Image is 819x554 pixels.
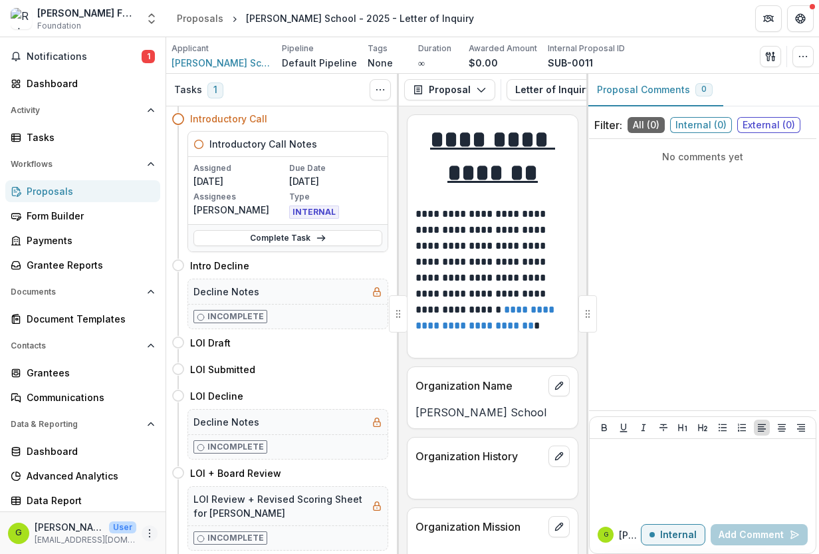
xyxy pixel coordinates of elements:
[27,130,150,144] div: Tasks
[15,529,22,537] div: Greta
[604,531,608,538] div: Greta
[193,285,259,299] h5: Decline Notes
[190,112,267,126] h4: Introductory Call
[5,126,160,148] a: Tasks
[11,160,142,169] span: Workflows
[628,117,665,133] span: All ( 0 )
[289,162,382,174] p: Due Date
[207,441,264,453] p: Incomplete
[619,528,641,542] p: [PERSON_NAME]
[193,174,287,188] p: [DATE]
[415,448,543,464] p: Organization History
[548,516,570,537] button: edit
[11,341,142,350] span: Contacts
[5,281,160,303] button: Open Documents
[548,446,570,467] button: edit
[5,414,160,435] button: Open Data & Reporting
[27,312,150,326] div: Document Templates
[11,8,32,29] img: Robert W Plaster Foundation Workflow Sandbox
[418,43,451,55] p: Duration
[734,420,750,436] button: Ordered List
[193,191,287,203] p: Assignees
[11,420,142,429] span: Data & Reporting
[193,492,366,520] h5: LOI Review + Revised Scoring Sheet for [PERSON_NAME]
[11,106,142,115] span: Activity
[404,79,495,100] button: Proposal
[207,82,223,98] span: 1
[5,229,160,251] a: Payments
[787,5,814,32] button: Get Help
[548,43,625,55] p: Internal Proposal ID
[142,525,158,541] button: More
[5,100,160,121] button: Open Activity
[207,532,264,544] p: Incomplete
[207,311,264,323] p: Incomplete
[193,162,287,174] p: Assigned
[190,389,243,403] h4: LOI Decline
[282,43,314,55] p: Pipeline
[793,420,809,436] button: Align Right
[289,206,339,219] span: INTERNAL
[5,362,160,384] a: Grantees
[172,56,271,70] a: [PERSON_NAME] School
[5,489,160,511] a: Data Report
[5,386,160,408] a: Communications
[27,366,150,380] div: Grantees
[37,20,81,32] span: Foundation
[27,209,150,223] div: Form Builder
[190,336,231,350] h4: LOI Draft
[209,137,317,151] h5: Introductory Call Notes
[27,444,150,458] div: Dashboard
[27,76,150,90] div: Dashboard
[109,521,136,533] p: User
[5,180,160,202] a: Proposals
[282,56,357,70] p: Default Pipeline
[190,362,255,376] h4: LOI Submitted
[418,56,425,70] p: ∞
[594,117,622,133] p: Filter:
[754,420,770,436] button: Align Left
[5,46,160,67] button: Notifications1
[701,84,707,94] span: 0
[586,74,723,106] button: Proposal Comments
[5,254,160,276] a: Grantee Reports
[715,420,731,436] button: Bullet List
[177,11,223,25] div: Proposals
[5,72,160,94] a: Dashboard
[27,469,150,483] div: Advanced Analytics
[660,529,697,541] p: Internal
[35,520,104,534] p: [PERSON_NAME]
[5,440,160,462] a: Dashboard
[415,404,570,420] p: [PERSON_NAME] School
[142,5,161,32] button: Open entity switcher
[27,233,150,247] div: Payments
[289,174,382,188] p: [DATE]
[5,154,160,175] button: Open Workflows
[368,43,388,55] p: Tags
[655,420,671,436] button: Strike
[755,5,782,32] button: Partners
[5,465,160,487] a: Advanced Analytics
[172,9,229,28] a: Proposals
[469,56,498,70] p: $0.00
[594,150,811,164] p: No comments yet
[616,420,632,436] button: Underline
[289,191,382,203] p: Type
[641,524,705,545] button: Internal
[11,287,142,297] span: Documents
[415,519,543,535] p: Organization Mission
[142,50,155,63] span: 1
[5,308,160,330] a: Document Templates
[695,420,711,436] button: Heading 2
[172,9,479,28] nav: breadcrumb
[27,184,150,198] div: Proposals
[172,43,209,55] p: Applicant
[636,420,651,436] button: Italicize
[190,466,281,480] h4: LOI + Board Review
[193,415,259,429] h5: Decline Notes
[368,56,393,70] p: None
[5,205,160,227] a: Form Builder
[548,375,570,396] button: edit
[27,258,150,272] div: Grantee Reports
